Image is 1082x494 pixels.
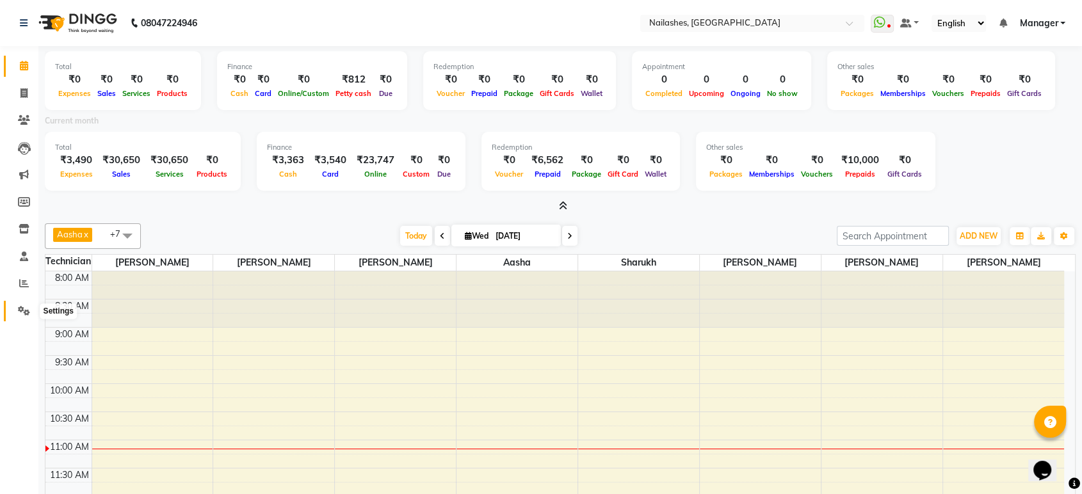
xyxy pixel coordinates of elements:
span: Services [119,89,154,98]
span: Vouchers [798,170,836,179]
div: 0 [727,72,764,87]
span: ADD NEW [960,231,997,241]
span: Memberships [746,170,798,179]
span: Prepaids [967,89,1004,98]
span: Sales [94,89,119,98]
div: ₹0 [501,72,537,87]
div: ₹0 [837,72,877,87]
span: Voucher [433,89,468,98]
div: ₹0 [227,72,252,87]
div: 0 [764,72,801,87]
iframe: chat widget [1028,443,1069,481]
div: Other sales [706,142,925,153]
div: Total [55,61,191,72]
span: Prepaid [531,170,564,179]
span: Gift Cards [537,89,577,98]
span: sharukh [578,255,699,271]
span: Packages [837,89,877,98]
img: logo [33,5,120,41]
div: 10:30 AM [47,412,92,426]
div: ₹3,490 [55,153,97,168]
span: Services [152,170,187,179]
span: Expenses [57,170,96,179]
span: Gift Cards [1004,89,1045,98]
div: ₹10,000 [836,153,884,168]
div: Settings [40,304,77,319]
div: Other sales [837,61,1045,72]
div: 9:00 AM [52,328,92,341]
span: [PERSON_NAME] [213,255,334,271]
span: No show [764,89,801,98]
div: ₹0 [706,153,746,168]
div: ₹6,562 [526,153,569,168]
button: ADD NEW [957,227,1001,245]
div: ₹0 [119,72,154,87]
span: Card [319,170,342,179]
span: Wallet [642,170,670,179]
div: ₹0 [492,153,526,168]
span: Manager [1019,17,1058,30]
div: ₹0 [468,72,501,87]
span: Vouchers [929,89,967,98]
span: Prepaid [468,89,501,98]
div: Redemption [492,142,670,153]
div: ₹0 [400,153,433,168]
span: Custom [400,170,433,179]
span: Products [154,89,191,98]
span: Cash [227,89,252,98]
div: Total [55,142,230,153]
div: ₹0 [154,72,191,87]
div: ₹0 [929,72,967,87]
div: Appointment [642,61,801,72]
div: ₹0 [94,72,119,87]
span: Gift Card [604,170,642,179]
div: Finance [267,142,455,153]
span: Due [434,170,454,179]
div: ₹0 [642,153,670,168]
div: ₹0 [275,72,332,87]
div: ₹0 [433,153,455,168]
div: ₹0 [604,153,642,168]
div: ₹23,747 [351,153,400,168]
span: +7 [110,228,130,239]
span: Wallet [577,89,606,98]
span: Expenses [55,89,94,98]
span: Memberships [877,89,929,98]
span: Completed [642,89,686,98]
span: [PERSON_NAME] [335,255,456,271]
div: 11:30 AM [47,468,92,482]
span: Today [400,226,432,246]
span: Online/Custom [275,89,332,98]
span: Sales [109,170,134,179]
div: ₹0 [55,72,94,87]
div: 8:30 AM [52,299,92,313]
span: Products [193,170,230,179]
span: Gift Cards [884,170,925,179]
span: Aasha [456,255,577,271]
span: Aasha [57,229,83,239]
div: ₹3,363 [267,153,309,168]
span: [PERSON_NAME] [943,255,1064,271]
div: ₹812 [332,72,375,87]
input: Search Appointment [837,226,949,246]
span: Package [501,89,537,98]
input: 2025-09-03 [492,227,556,246]
div: ₹0 [375,72,397,87]
span: Ongoing [727,89,764,98]
span: Upcoming [686,89,727,98]
div: ₹3,540 [309,153,351,168]
div: Redemption [433,61,606,72]
div: ₹0 [877,72,929,87]
div: ₹0 [433,72,468,87]
a: x [83,229,88,239]
span: Packages [706,170,746,179]
span: [PERSON_NAME] [92,255,213,271]
div: 0 [686,72,727,87]
div: ₹0 [577,72,606,87]
div: 0 [642,72,686,87]
span: Due [376,89,396,98]
div: 8:00 AM [52,271,92,285]
div: Finance [227,61,397,72]
b: 08047224946 [141,5,197,41]
div: 9:30 AM [52,356,92,369]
